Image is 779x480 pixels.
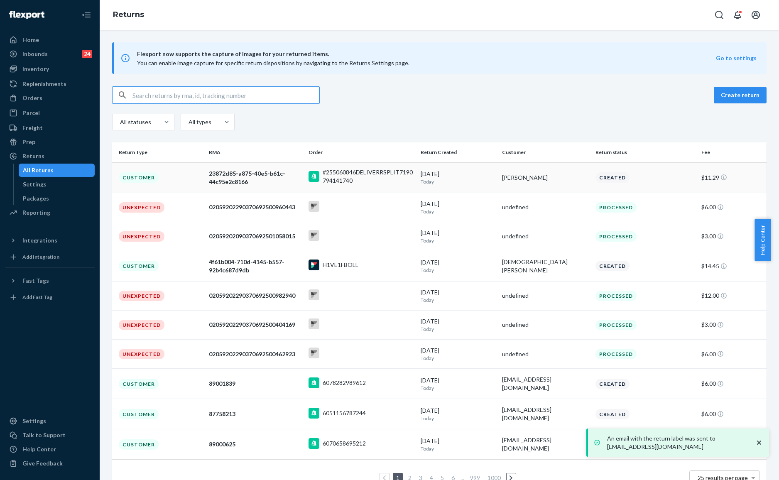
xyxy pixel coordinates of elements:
[421,208,495,215] p: Today
[5,135,95,149] a: Prep
[22,208,50,217] div: Reporting
[755,219,771,261] button: Help Center
[137,49,716,59] span: Flexport now supports the capture of images for your returned items.
[22,36,39,44] div: Home
[22,459,63,468] div: Give Feedback
[698,222,767,251] td: $3.00
[323,409,366,417] div: 6051156787244
[421,288,495,304] div: [DATE]
[595,202,637,213] div: Processed
[5,291,95,304] a: Add Fast Tag
[78,7,95,23] button: Close Navigation
[22,431,66,439] div: Talk to Support
[698,251,767,281] td: $14.45
[305,142,417,162] th: Order
[502,232,589,240] div: undefined
[22,109,40,117] div: Parcel
[82,50,92,58] div: 24
[209,380,302,388] div: 89001839
[421,258,495,274] div: [DATE]
[22,152,44,160] div: Returns
[19,164,95,177] a: All Returns
[112,142,206,162] th: Return Type
[209,232,302,240] div: 02059202090370692501058015
[119,409,159,419] div: Customer
[119,261,159,271] div: Customer
[716,54,757,62] button: Go to settings
[5,149,95,163] a: Returns
[698,281,767,310] td: $12.00
[592,142,698,162] th: Return status
[19,178,95,191] a: Settings
[323,379,366,387] div: 6078282989612
[502,291,589,300] div: undefined
[502,406,589,422] div: [EMAIL_ADDRESS][DOMAIN_NAME]
[595,261,630,271] div: Created
[502,174,589,182] div: [PERSON_NAME]
[595,231,637,242] div: Processed
[119,291,164,301] div: Unexpected
[5,429,95,442] a: Talk to Support
[698,162,767,193] td: $11.29
[323,439,366,448] div: 6070658695212
[137,59,409,66] span: You can enable image capture for specific return dispositions by navigating to the Returns Settin...
[23,166,54,174] div: All Returns
[698,310,767,339] td: $3.00
[22,417,46,425] div: Settings
[22,50,48,58] div: Inbounds
[421,415,495,422] p: Today
[421,170,495,185] div: [DATE]
[5,457,95,470] button: Give Feedback
[698,369,767,399] td: $6.00
[421,237,495,244] p: Today
[421,317,495,333] div: [DATE]
[595,291,637,301] div: Processed
[22,138,35,146] div: Prep
[711,7,728,23] button: Open Search Box
[747,7,764,23] button: Open account menu
[22,253,59,260] div: Add Integration
[421,407,495,422] div: [DATE]
[5,234,95,247] button: Integrations
[209,258,302,274] div: 4f61b004-710d-4145-b557-92b4c687d9db
[421,376,495,392] div: [DATE]
[595,409,630,419] div: Created
[698,193,767,222] td: $6.00
[22,236,57,245] div: Integrations
[502,375,589,392] div: [EMAIL_ADDRESS][DOMAIN_NAME]
[5,206,95,219] a: Reporting
[698,399,767,429] td: $6.00
[22,65,49,73] div: Inventory
[421,445,495,452] p: Today
[421,178,495,185] p: Today
[417,142,498,162] th: Return Created
[755,438,763,447] svg: close toast
[499,142,592,162] th: Customer
[595,172,630,183] div: Created
[421,355,495,362] p: Today
[607,434,747,451] p: An email with the return label was sent to [EMAIL_ADDRESS][DOMAIN_NAME]
[9,11,44,19] img: Flexport logo
[698,142,767,162] th: Fee
[119,349,164,359] div: Unexpected
[729,7,746,23] button: Open notifications
[5,77,95,91] a: Replenishments
[22,80,66,88] div: Replenishments
[119,202,164,213] div: Unexpected
[5,106,95,120] a: Parcel
[5,47,95,61] a: Inbounds24
[119,439,159,450] div: Customer
[119,172,159,183] div: Customer
[209,440,302,448] div: 89000625
[119,320,164,330] div: Unexpected
[19,192,95,205] a: Packages
[5,91,95,105] a: Orders
[206,142,305,162] th: RMA
[421,296,495,304] p: Today
[5,414,95,428] a: Settings
[209,203,302,211] div: 02059202290370692500960443
[502,321,589,329] div: undefined
[421,267,495,274] p: Today
[698,340,767,369] td: $6.00
[209,321,302,329] div: 02059202290370692500404169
